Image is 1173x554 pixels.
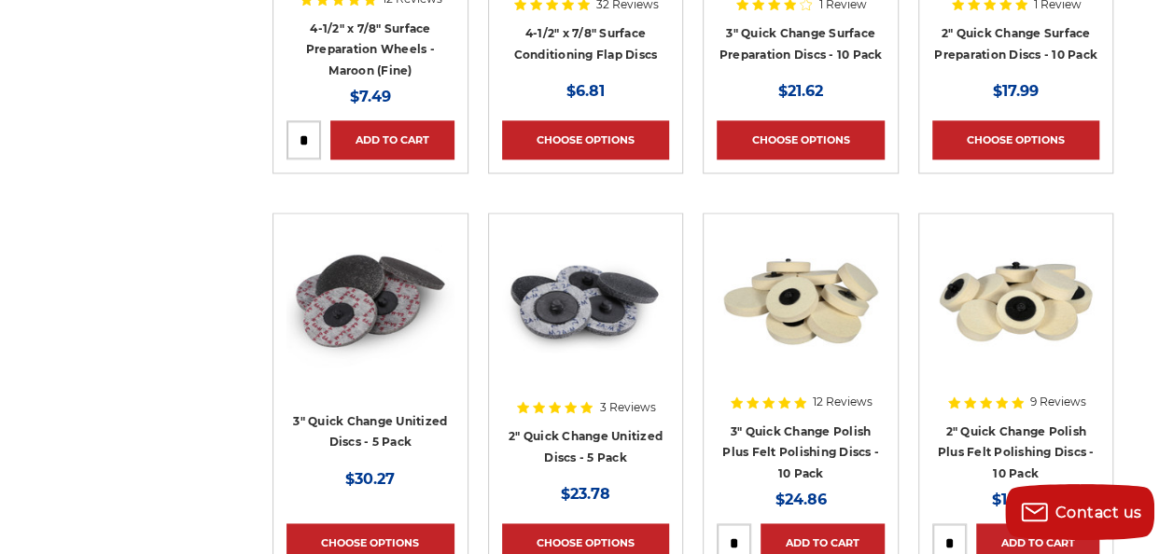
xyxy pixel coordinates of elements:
[717,120,885,159] a: Choose Options
[719,26,883,62] a: 3" Quick Change Surface Preparation Discs - 10 Pack
[502,227,670,376] img: 2" Quick Change Unitized Discs - 5 Pack
[992,491,1040,508] span: $18.38
[345,470,395,488] span: $30.27
[938,424,1095,480] a: 2" Quick Change Polish Plus Felt Polishing Discs - 10 Pack
[286,227,454,376] img: 3" Quick Change Unitized Discs - 5 Pack
[330,120,454,159] a: Add to Cart
[561,485,610,503] span: $23.78
[932,227,1100,447] a: 2" Roloc Polishing Felt Discs
[514,26,658,62] a: 4-1/2" x 7/8" Surface Conditioning Flap Discs
[717,227,885,376] img: 3 inch polishing felt roloc discs
[775,491,826,508] span: $24.86
[502,120,670,159] a: Choose Options
[502,227,670,447] a: 2" Quick Change Unitized Discs - 5 Pack
[509,429,663,464] a: 2" Quick Change Unitized Discs - 5 Pack
[350,88,391,105] span: $7.49
[1005,484,1154,540] button: Contact us
[722,424,879,480] a: 3" Quick Change Polish Plus Felt Polishing Discs - 10 Pack
[778,82,823,100] span: $21.62
[934,26,1097,62] a: 2" Quick Change Surface Preparation Discs - 10 Pack
[717,227,885,447] a: 3 inch polishing felt roloc discs
[566,82,605,100] span: $6.81
[306,21,435,77] a: 4-1/2" x 7/8" Surface Preparation Wheels - Maroon (Fine)
[993,82,1039,100] span: $17.99
[932,120,1100,159] a: Choose Options
[1055,504,1142,521] span: Contact us
[932,227,1100,376] img: 2" Roloc Polishing Felt Discs
[286,227,454,447] a: 3" Quick Change Unitized Discs - 5 Pack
